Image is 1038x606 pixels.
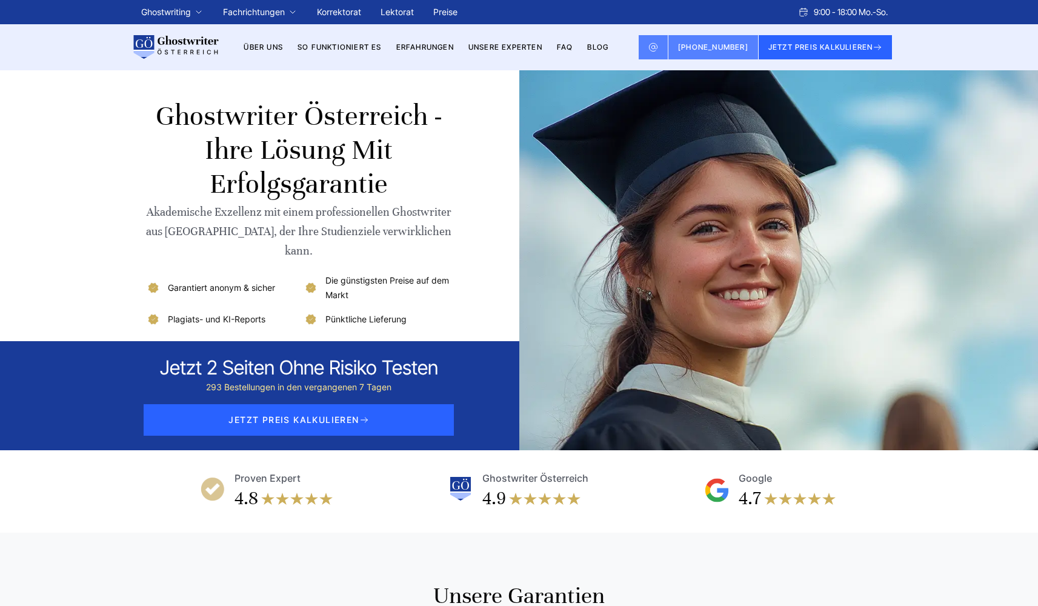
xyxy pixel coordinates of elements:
[146,202,452,261] div: Akademische Exzellenz mit einem professionellen Ghostwriter aus [GEOGRAPHIC_DATA], der Ihre Studi...
[131,35,219,59] img: logo wirschreiben
[448,477,473,501] img: Ghostwriter
[146,312,161,327] img: Plagiats- und KI-Reports
[739,470,772,487] div: Google
[261,487,333,511] img: stars
[668,35,759,59] a: [PHONE_NUMBER]
[317,7,361,17] a: Korrektorat
[482,470,588,487] div: Ghostwriter Österreich
[705,478,729,502] img: Google Reviews
[759,35,893,59] button: JETZT PREIS KALKULIEREN
[298,42,382,52] a: So funktioniert es
[396,42,454,52] a: Erfahrungen
[508,487,581,511] img: stars
[798,7,809,17] img: Schedule
[381,7,414,17] a: Lektorat
[144,404,454,436] span: JETZT PREIS KALKULIEREN
[235,487,258,511] div: 4.8
[201,477,225,501] img: Proven Expert
[468,42,542,52] a: Unsere Experten
[141,5,191,19] a: Ghostwriting
[304,281,318,295] img: Die günstigsten Preise auf dem Markt
[146,273,294,302] li: Garantiert anonym & sicher
[433,7,457,17] a: Preise
[223,5,285,19] a: Fachrichtungen
[557,42,573,52] a: FAQ
[304,312,452,327] li: Pünktliche Lieferung
[304,273,452,302] li: Die günstigsten Preise auf dem Markt
[160,356,438,380] div: Jetzt 2 seiten ohne risiko testen
[764,487,836,511] img: stars
[587,42,608,52] a: BLOG
[678,42,748,52] span: [PHONE_NUMBER]
[244,42,283,52] a: Über uns
[304,312,318,327] img: Pünktliche Lieferung
[739,487,761,511] div: 4.7
[235,470,301,487] div: Proven Expert
[648,42,658,52] img: Email
[146,99,452,201] h1: Ghostwriter Österreich - Ihre Lösung mit Erfolgsgarantie
[146,281,161,295] img: Garantiert anonym & sicher
[146,312,294,327] li: Plagiats- und KI-Reports
[814,5,888,19] span: 9:00 - 18:00 Mo.-So.
[482,487,506,511] div: 4.9
[160,380,438,395] div: 293 Bestellungen in den vergangenen 7 Tagen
